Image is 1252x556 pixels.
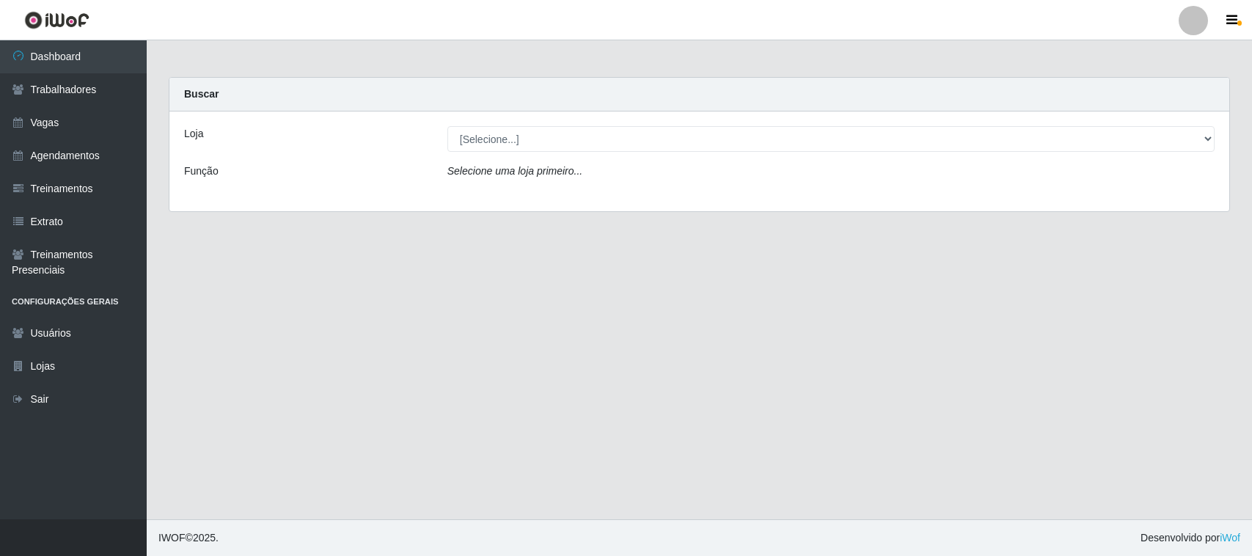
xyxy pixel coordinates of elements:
[158,532,186,544] span: IWOF
[24,11,89,29] img: CoreUI Logo
[184,164,219,179] label: Função
[158,530,219,546] span: © 2025 .
[184,88,219,100] strong: Buscar
[184,126,203,142] label: Loja
[1220,532,1240,544] a: iWof
[1141,530,1240,546] span: Desenvolvido por
[447,165,582,177] i: Selecione uma loja primeiro...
